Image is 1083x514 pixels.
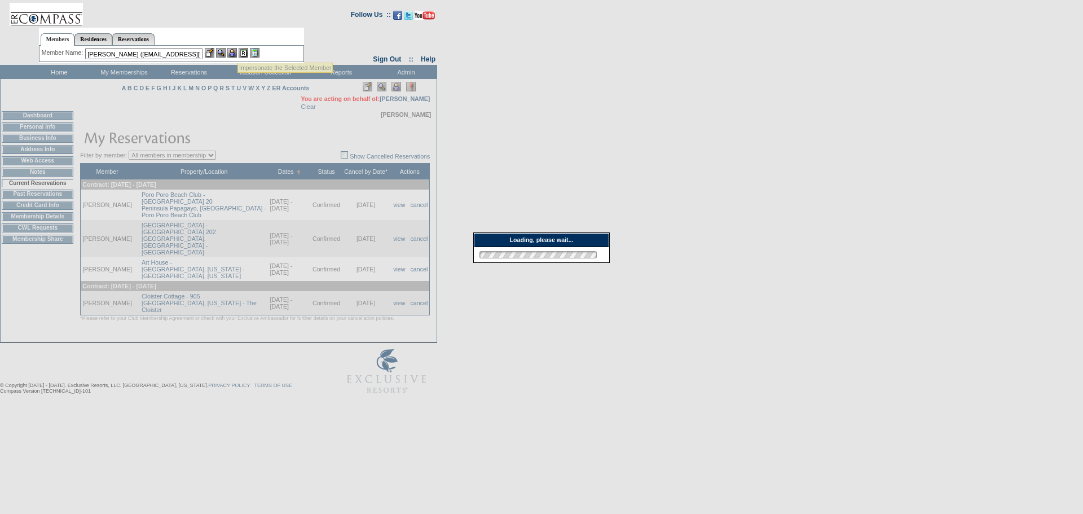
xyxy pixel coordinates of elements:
img: Compass Home [10,3,83,26]
span: :: [409,55,413,63]
img: b_edit.gif [205,48,214,58]
td: Follow Us :: [351,10,391,23]
a: Follow us on Twitter [404,14,413,21]
a: Subscribe to our YouTube Channel [415,14,435,21]
img: Reservations [239,48,248,58]
img: Become our fan on Facebook [393,11,402,20]
a: Members [41,33,75,46]
div: Loading, please wait... [474,233,609,247]
div: Member Name: [42,48,85,58]
img: View [216,48,226,58]
a: Become our fan on Facebook [393,14,402,21]
a: Sign Out [373,55,401,63]
img: loading.gif [476,249,600,260]
img: Subscribe to our YouTube Channel [415,11,435,20]
a: Residences [74,33,112,45]
a: Reservations [112,33,155,45]
img: Follow us on Twitter [404,11,413,20]
img: Impersonate [227,48,237,58]
img: b_calculator.gif [250,48,259,58]
a: Help [421,55,435,63]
